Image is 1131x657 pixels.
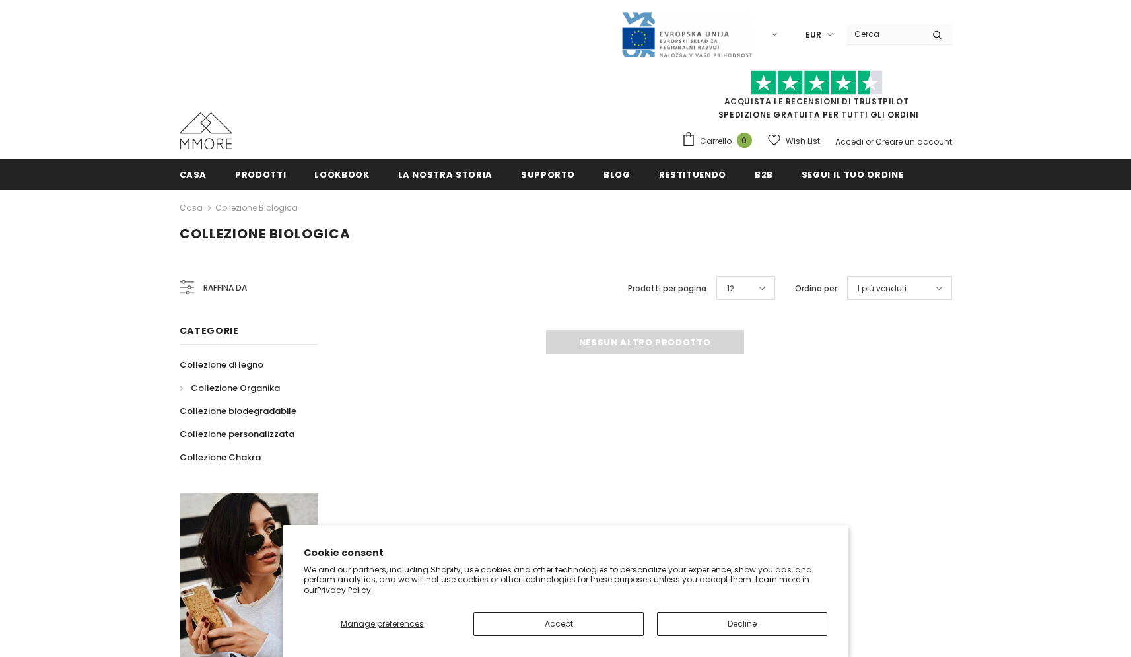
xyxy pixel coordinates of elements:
span: Segui il tuo ordine [802,168,903,181]
span: Collezione biodegradabile [180,405,296,417]
a: Casa [180,159,207,189]
a: Acquista le recensioni di TrustPilot [724,96,909,107]
a: Wish List [768,129,820,153]
span: Collezione Chakra [180,451,261,464]
span: or [866,136,874,147]
span: Casa [180,168,207,181]
a: Creare un account [875,136,952,147]
span: Wish List [786,135,820,148]
h2: Cookie consent [304,546,827,560]
span: Collezione personalizzata [180,428,294,440]
p: We and our partners, including Shopify, use cookies and other technologies to personalize your ex... [304,565,827,596]
span: Lookbook [314,168,369,181]
span: supporto [521,168,575,181]
span: EUR [805,28,821,42]
span: Manage preferences [341,618,424,629]
button: Manage preferences [304,612,460,636]
button: Decline [657,612,827,636]
label: Prodotti per pagina [628,282,706,295]
a: Lookbook [314,159,369,189]
a: La nostra storia [398,159,493,189]
span: La nostra storia [398,168,493,181]
span: Categorie [180,324,239,337]
a: Segui il tuo ordine [802,159,903,189]
a: Collezione Chakra [180,446,261,469]
span: 12 [727,282,734,295]
span: Carrello [700,135,732,148]
label: Ordina per [795,282,837,295]
span: Raffina da [203,281,247,295]
input: Search Site [846,24,922,44]
img: Fidati di Pilot Stars [751,70,883,96]
a: Collezione di legno [180,353,263,376]
button: Accept [473,612,644,636]
a: B2B [755,159,773,189]
a: Collezione biologica [215,202,298,213]
a: Collezione personalizzata [180,423,294,446]
a: Casa [180,200,203,216]
a: Collezione biodegradabile [180,399,296,423]
a: supporto [521,159,575,189]
a: Prodotti [235,159,286,189]
span: SPEDIZIONE GRATUITA PER TUTTI GLI ORDINI [681,76,952,120]
span: Restituendo [659,168,726,181]
a: Restituendo [659,159,726,189]
a: Javni Razpis [621,28,753,40]
span: I più venduti [858,282,907,295]
span: Prodotti [235,168,286,181]
img: Casi MMORE [180,112,232,149]
a: Collezione Organika [180,376,280,399]
span: B2B [755,168,773,181]
span: Collezione di legno [180,359,263,371]
span: Collezione Organika [191,382,280,394]
span: Collezione biologica [180,225,351,243]
img: Javni Razpis [621,11,753,59]
a: Blog [603,159,631,189]
a: Accedi [835,136,864,147]
a: Privacy Policy [317,584,371,596]
span: Blog [603,168,631,181]
a: Carrello 0 [681,131,759,151]
span: 0 [737,133,752,148]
